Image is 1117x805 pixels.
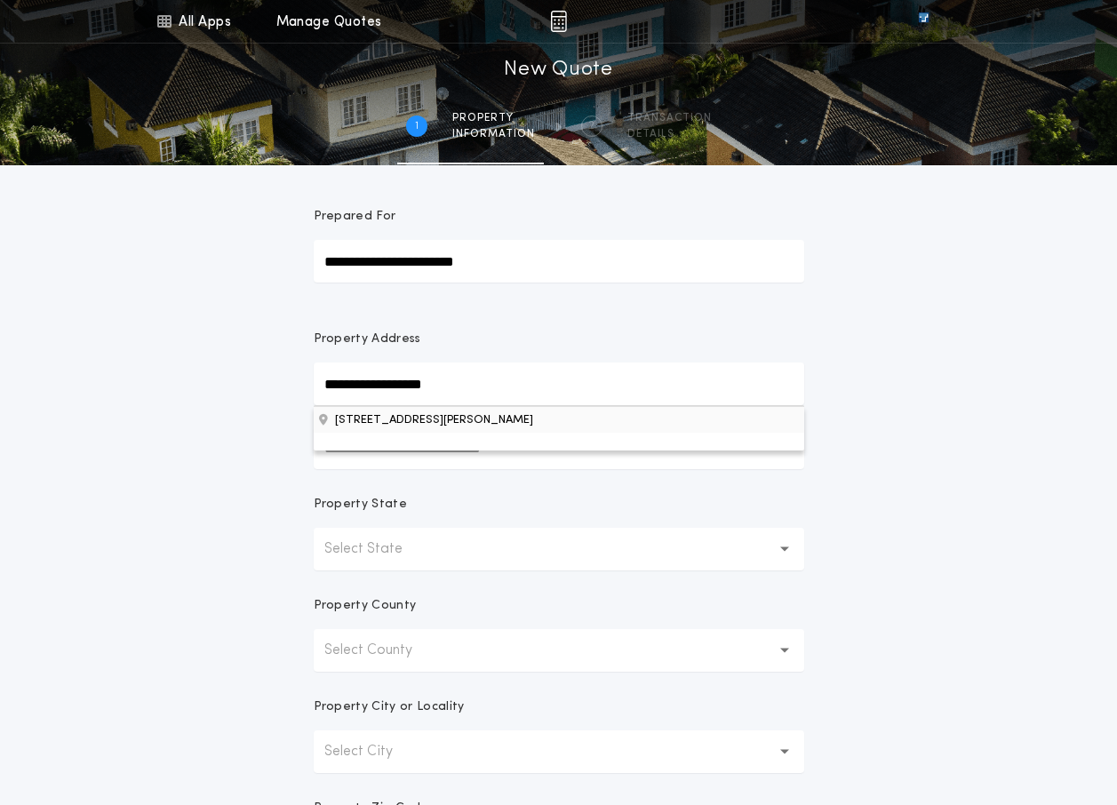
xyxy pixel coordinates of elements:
button: Select State [314,528,804,570]
p: Property Address [314,331,804,348]
span: Transaction [627,111,712,125]
h2: 2 [588,119,594,133]
h1: New Quote [504,56,612,84]
p: Select County [324,640,441,661]
span: details [627,127,712,141]
img: vs-icon [886,12,961,30]
p: Property City or Locality [314,698,465,716]
h2: 1 [415,119,419,133]
button: Select City [314,730,804,773]
p: Prepared For [314,208,396,226]
img: img [550,11,567,32]
input: Prepared For [314,240,804,283]
span: information [452,127,535,141]
button: Property Address [314,406,804,433]
p: Property State [314,496,407,514]
span: Property [452,111,535,125]
p: Select City [324,741,421,762]
p: Property County [314,597,417,615]
p: Select State [324,538,431,560]
button: Select County [314,629,804,672]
